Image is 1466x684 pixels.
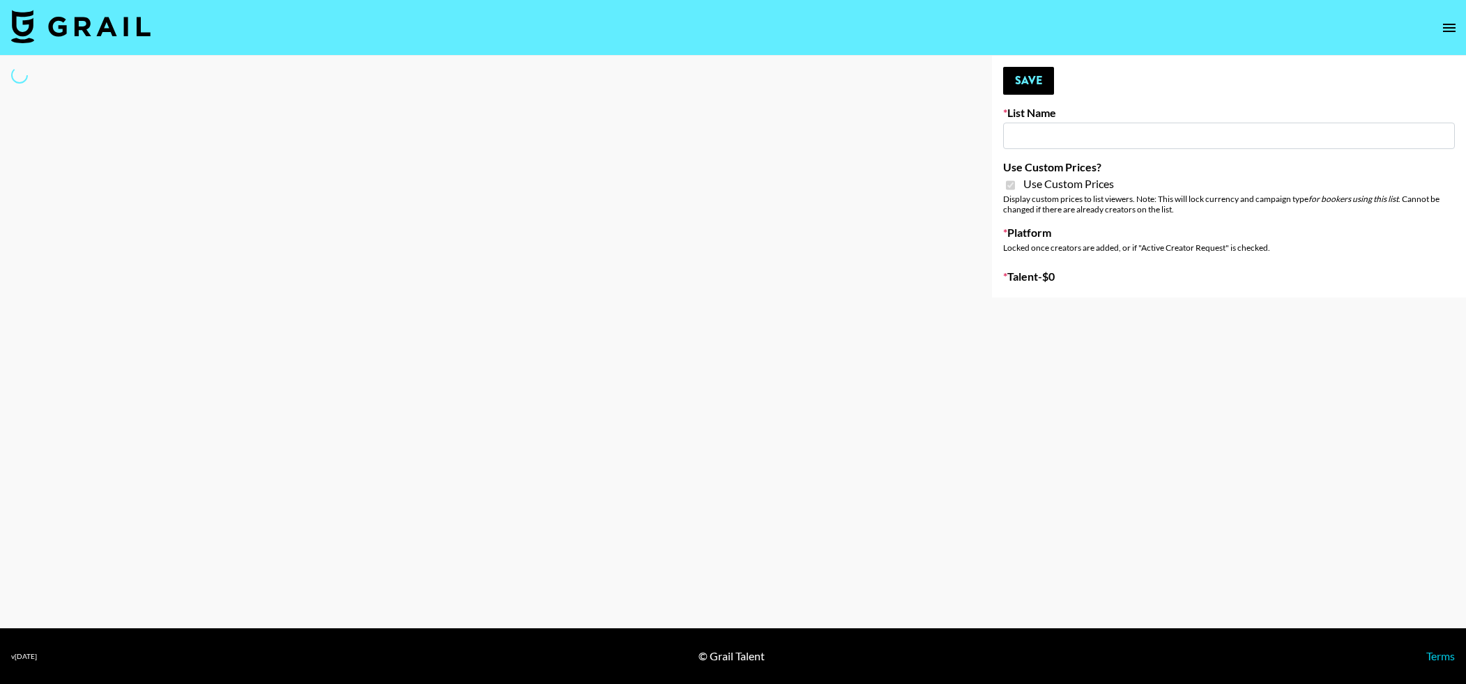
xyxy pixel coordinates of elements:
[1003,226,1455,240] label: Platform
[1435,14,1463,42] button: open drawer
[1023,177,1114,191] span: Use Custom Prices
[1003,270,1455,283] label: Talent - $ 0
[1003,106,1455,120] label: List Name
[1003,242,1455,253] div: Locked once creators are added, or if "Active Creator Request" is checked.
[11,10,151,43] img: Grail Talent
[1003,160,1455,174] label: Use Custom Prices?
[1308,194,1398,204] em: for bookers using this list
[1003,194,1455,215] div: Display custom prices to list viewers. Note: This will lock currency and campaign type . Cannot b...
[1426,649,1455,662] a: Terms
[698,649,765,663] div: © Grail Talent
[11,652,37,661] div: v [DATE]
[1003,67,1054,95] button: Save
